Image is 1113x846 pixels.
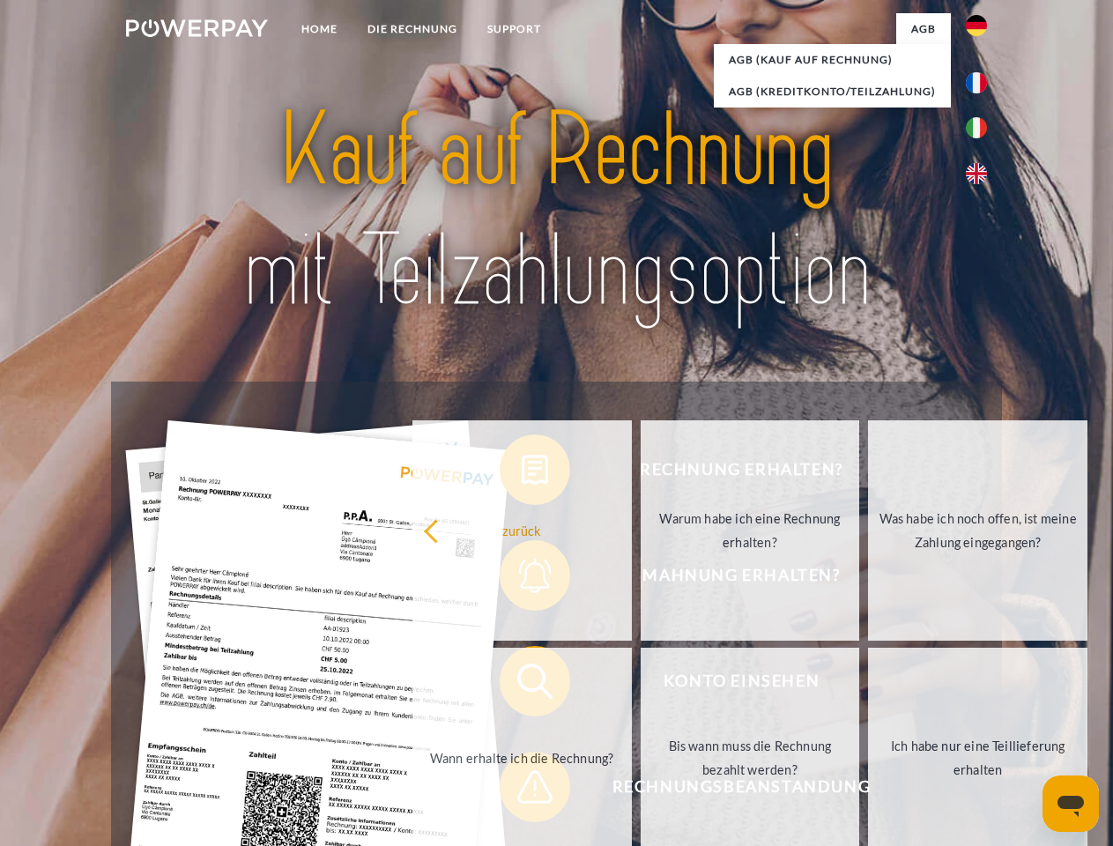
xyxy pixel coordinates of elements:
[1043,775,1099,832] iframe: Schaltfläche zum Öffnen des Messaging-Fensters
[966,15,987,36] img: de
[126,19,268,37] img: logo-powerpay-white.svg
[868,420,1087,641] a: Was habe ich noch offen, ist meine Zahlung eingegangen?
[966,163,987,184] img: en
[896,13,951,45] a: agb
[423,518,621,542] div: zurück
[879,507,1077,554] div: Was habe ich noch offen, ist meine Zahlung eingegangen?
[879,734,1077,782] div: Ich habe nur eine Teillieferung erhalten
[651,507,850,554] div: Warum habe ich eine Rechnung erhalten?
[423,746,621,769] div: Wann erhalte ich die Rechnung?
[966,72,987,93] img: fr
[168,85,945,338] img: title-powerpay_de.svg
[286,13,352,45] a: Home
[714,44,951,76] a: AGB (Kauf auf Rechnung)
[714,76,951,108] a: AGB (Kreditkonto/Teilzahlung)
[966,117,987,138] img: it
[472,13,556,45] a: SUPPORT
[651,734,850,782] div: Bis wann muss die Rechnung bezahlt werden?
[352,13,472,45] a: DIE RECHNUNG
